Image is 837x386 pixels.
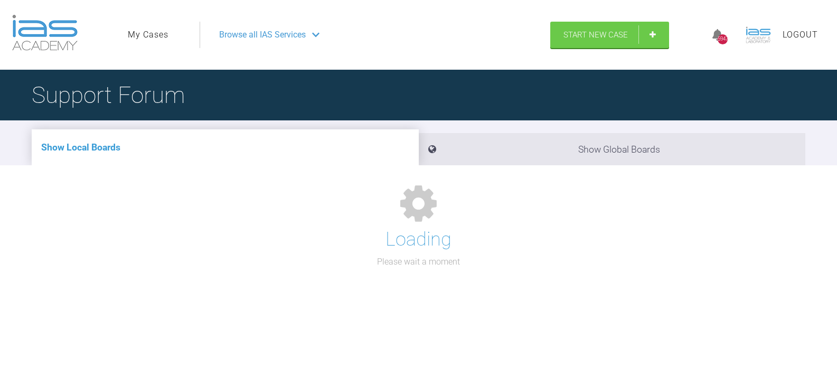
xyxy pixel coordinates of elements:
[12,15,78,51] img: logo-light.3e3ef733.png
[385,224,452,255] h1: Loading
[783,28,818,42] a: Logout
[128,28,168,42] a: My Cases
[32,129,419,165] li: Show Local Boards
[550,22,669,48] a: Start New Case
[742,19,774,51] img: profile.png
[219,28,306,42] span: Browse all IAS Services
[419,133,806,165] li: Show Global Boards
[32,77,185,114] h1: Support Forum
[377,255,460,269] p: Please wait a moment
[718,34,728,44] div: 5947
[563,30,628,40] span: Start New Case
